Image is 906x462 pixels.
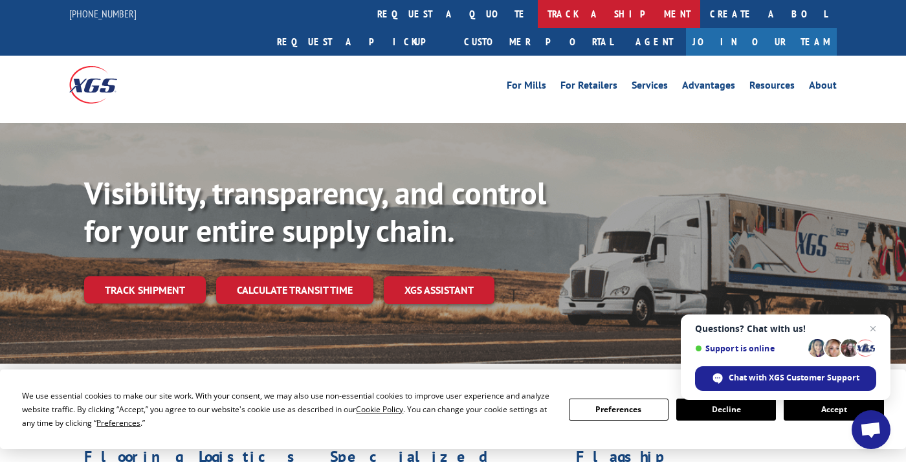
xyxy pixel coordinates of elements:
[749,80,795,94] a: Resources
[84,173,546,250] b: Visibility, transparency, and control for your entire supply chain.
[216,276,373,304] a: Calculate transit time
[852,410,890,449] div: Open chat
[632,80,668,94] a: Services
[267,28,454,56] a: Request a pickup
[507,80,546,94] a: For Mills
[695,366,876,391] div: Chat with XGS Customer Support
[569,399,668,421] button: Preferences
[682,80,735,94] a: Advantages
[96,417,140,428] span: Preferences
[384,276,494,304] a: XGS ASSISTANT
[686,28,837,56] a: Join Our Team
[809,80,837,94] a: About
[729,372,859,384] span: Chat with XGS Customer Support
[356,404,403,415] span: Cookie Policy
[560,80,617,94] a: For Retailers
[676,399,776,421] button: Decline
[623,28,686,56] a: Agent
[69,7,137,20] a: [PHONE_NUMBER]
[22,389,553,430] div: We use essential cookies to make our site work. With your consent, we may also use non-essential ...
[695,344,804,353] span: Support is online
[784,399,883,421] button: Accept
[695,324,876,334] span: Questions? Chat with us!
[865,321,881,336] span: Close chat
[454,28,623,56] a: Customer Portal
[84,276,206,303] a: Track shipment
